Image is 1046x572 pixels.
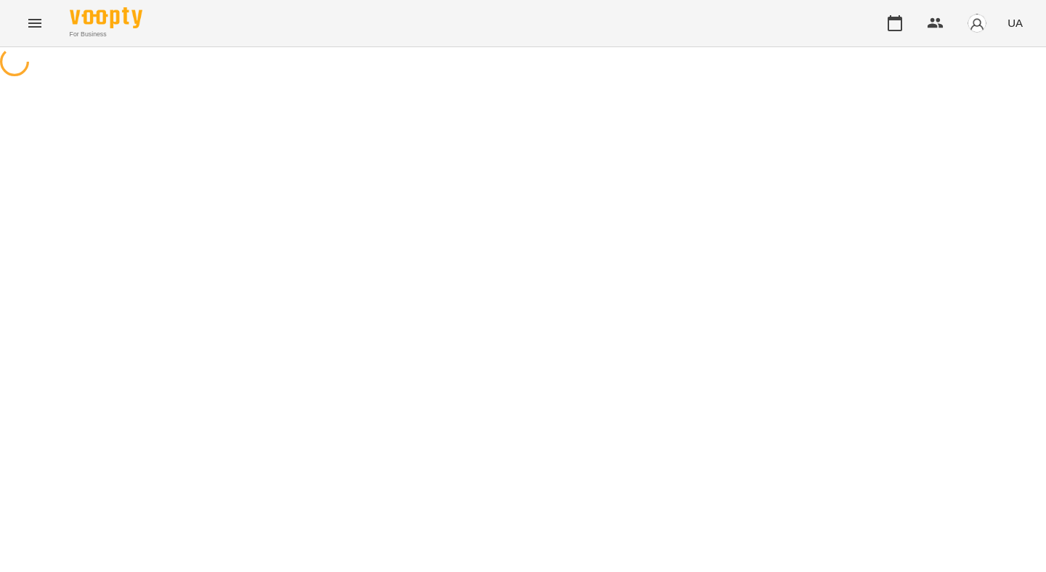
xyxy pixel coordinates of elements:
[17,6,52,41] button: Menu
[967,13,987,33] img: avatar_s.png
[70,30,142,39] span: For Business
[1008,15,1023,30] span: UA
[1002,9,1029,36] button: UA
[70,7,142,28] img: Voopty Logo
